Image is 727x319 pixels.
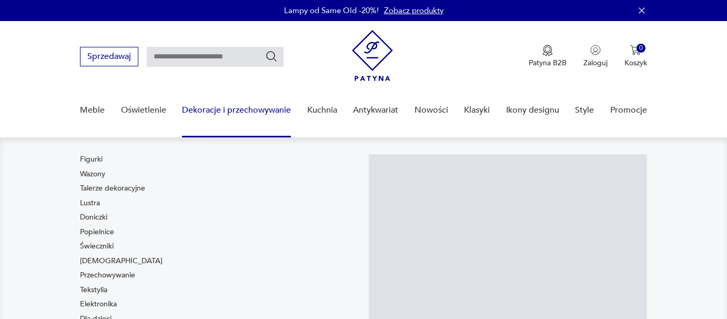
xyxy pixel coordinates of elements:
a: Klasyki [464,90,490,131]
a: Zobacz produkty [384,5,443,16]
a: Ikona medaluPatyna B2B [529,45,567,68]
a: Świeczniki [80,241,114,252]
a: Oświetlenie [121,90,166,131]
p: Zaloguj [583,58,608,68]
button: Szukaj [265,50,278,63]
a: Talerze dekoracyjne [80,183,145,194]
a: Promocje [610,90,647,131]
button: Sprzedawaj [80,47,138,66]
img: Ikona medalu [542,45,553,56]
img: Patyna - sklep z meblami i dekoracjami vintage [352,30,393,81]
a: Dekoracje i przechowywanie [182,90,291,131]
a: Figurki [80,154,103,165]
a: Sprzedawaj [80,54,138,61]
a: Przechowywanie [80,270,135,281]
a: Tekstylia [80,285,107,295]
p: Koszyk [624,58,647,68]
a: Popielnice [80,227,114,237]
a: Ikony designu [506,90,559,131]
a: Nowości [415,90,448,131]
a: Doniczki [80,212,107,223]
a: Style [575,90,594,131]
div: 0 [637,44,645,53]
p: Patyna B2B [529,58,567,68]
a: Antykwariat [353,90,398,131]
a: Kuchnia [307,90,337,131]
button: Patyna B2B [529,45,567,68]
p: Lampy od Same Old -20%! [284,5,379,16]
img: Ikona koszyka [630,45,641,55]
button: Zaloguj [583,45,608,68]
button: 0Koszyk [624,45,647,68]
a: Wazony [80,169,105,180]
a: Lustra [80,198,100,208]
a: Elektronika [80,299,117,310]
a: [DEMOGRAPHIC_DATA] [80,256,163,266]
img: Ikonka użytkownika [590,45,601,55]
a: Meble [80,90,105,131]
